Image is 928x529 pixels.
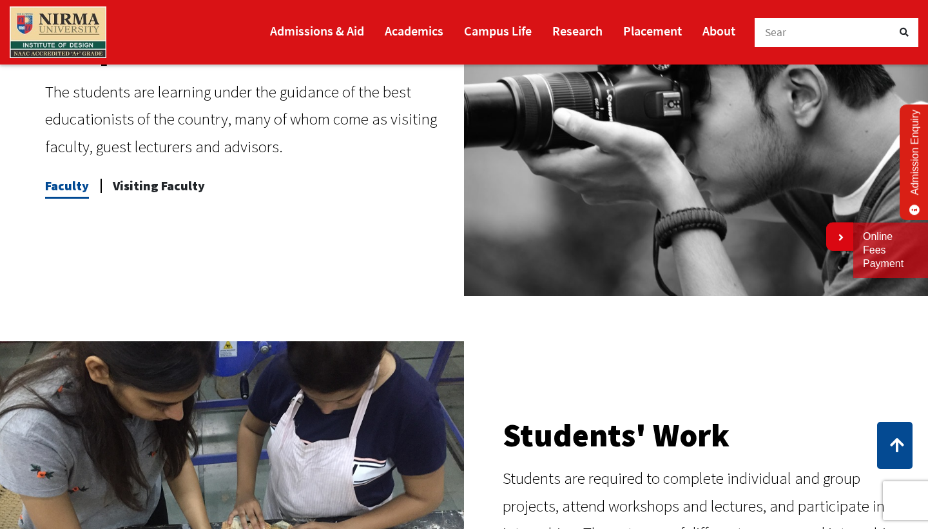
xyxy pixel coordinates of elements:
a: Placement [623,17,682,44]
span: Sear [765,25,787,39]
a: Research [552,17,603,44]
a: About [702,17,735,44]
h2: People [45,33,445,65]
a: Campus Life [464,17,532,44]
a: Faculty [45,173,89,199]
a: Online Fees Payment [863,230,918,270]
div: The students are learning under the guidance of the best educationists of the country, many of wh... [45,78,445,161]
img: main_logo [10,6,106,58]
a: Admissions & Aid [270,17,364,44]
a: Visiting Faculty [113,173,205,199]
h2: Students' Work [503,419,915,452]
a: Academics [385,17,443,44]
